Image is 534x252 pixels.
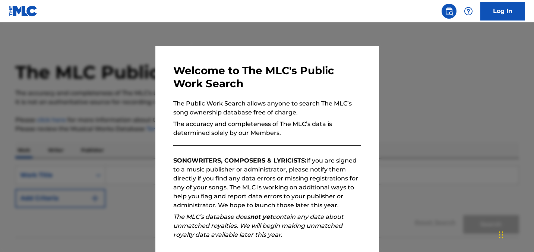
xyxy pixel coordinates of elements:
[173,213,344,238] em: The MLC’s database does contain any data about unmatched royalties. We will begin making unmatche...
[250,213,272,220] strong: not yet
[442,4,456,19] a: Public Search
[173,99,361,117] p: The Public Work Search allows anyone to search The MLC’s song ownership database free of charge.
[173,120,361,138] p: The accuracy and completeness of The MLC’s data is determined solely by our Members.
[9,6,38,16] img: MLC Logo
[445,7,454,16] img: search
[461,4,476,19] div: Help
[499,224,503,246] div: Drag
[173,64,361,90] h3: Welcome to The MLC's Public Work Search
[173,156,361,210] p: If you are signed to a music publisher or administrator, please notify them directly if you find ...
[497,216,534,252] iframe: Chat Widget
[173,157,306,164] strong: SONGWRITERS, COMPOSERS & LYRICISTS:
[464,7,473,16] img: help
[480,2,525,21] a: Log In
